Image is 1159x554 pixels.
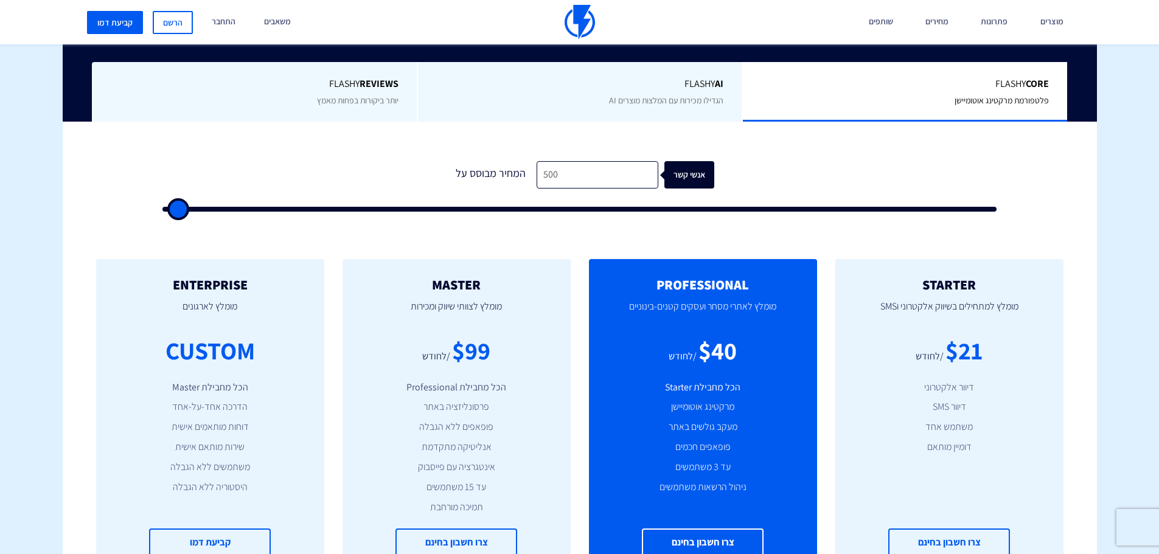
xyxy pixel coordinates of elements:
li: משתמשים ללא הגבלה [114,460,306,474]
li: עד 3 משתמשים [607,460,799,474]
div: המחיר מבוסס על [445,161,537,189]
li: תמיכה מורחבת [361,500,552,514]
li: דוחות מותאמים אישית [114,420,306,434]
div: $40 [698,333,737,368]
li: שירות מותאם אישית [114,440,306,454]
h2: ENTERPRISE [114,277,306,292]
li: פרסונליזציה באתר [361,400,552,414]
li: הדרכה אחד-על-אחד [114,400,306,414]
div: /לחודש [669,350,697,364]
p: מומלץ לאתרי מסחר ועסקים קטנים-בינוניים [607,292,799,333]
span: Flashy [110,77,399,91]
li: עד 15 משתמשים [361,480,552,494]
div: /לחודש [422,350,450,364]
div: /לחודש [916,350,944,364]
li: מרקטינג אוטומיישן [607,400,799,414]
span: Flashy [436,77,724,91]
p: מומלץ למתחילים בשיווק אלקטרוני וSMS [854,292,1045,333]
h2: MASTER [361,277,552,292]
div: אנשי קשר [671,161,721,189]
li: דומיין מותאם [854,440,1045,454]
p: מומלץ לארגונים [114,292,306,333]
b: REVIEWS [360,77,399,90]
b: Core [1026,77,1049,90]
li: משתמש אחד [854,420,1045,434]
div: $99 [452,333,490,368]
a: הרשם [153,11,193,34]
li: מעקב גולשים באתר [607,420,799,434]
li: היסטוריה ללא הגבלה [114,480,306,494]
b: AI [715,77,723,90]
li: הכל מחבילת Starter [607,381,799,395]
span: פלטפורמת מרקטינג אוטומיישן [955,95,1049,106]
li: ניהול הרשאות משתמשים [607,480,799,494]
li: פופאפים חכמים [607,440,799,454]
li: דיוור SMS [854,400,1045,414]
div: $21 [945,333,983,368]
span: Flashy [761,77,1049,91]
a: קביעת דמו [87,11,143,34]
li: אנליטיקה מתקדמת [361,440,552,454]
li: הכל מחבילת Master [114,381,306,395]
div: CUSTOM [165,333,255,368]
li: פופאפים ללא הגבלה [361,420,552,434]
li: דיוור אלקטרוני [854,381,1045,395]
li: הכל מחבילת Professional [361,381,552,395]
li: אינטגרציה עם פייסבוק [361,460,552,474]
h2: PROFESSIONAL [607,277,799,292]
span: יותר ביקורות בפחות מאמץ [317,95,399,106]
p: מומלץ לצוותי שיווק ומכירות [361,292,552,333]
span: הגדילו מכירות עם המלצות מוצרים AI [609,95,723,106]
h2: STARTER [854,277,1045,292]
